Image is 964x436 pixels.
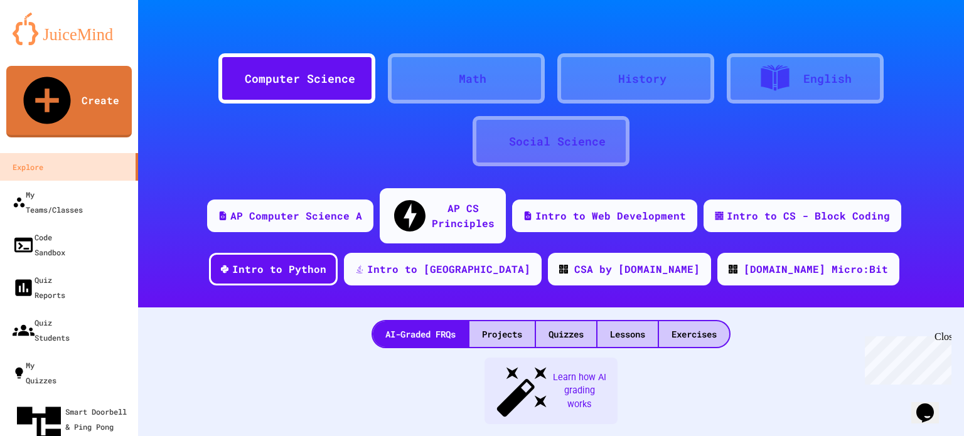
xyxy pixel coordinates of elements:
[911,386,951,423] iframe: chat widget
[13,272,65,302] div: Quiz Reports
[469,321,535,347] div: Projects
[551,371,608,412] span: Learn how AI grading works
[13,159,43,174] div: Explore
[6,66,132,137] a: Create
[5,5,87,80] div: Chat with us now!Close
[559,265,568,274] img: CODE_logo_RGB.png
[459,70,486,87] div: Math
[432,201,495,231] div: AP CS Principles
[13,187,83,217] div: My Teams/Classes
[536,321,596,347] div: Quizzes
[13,358,56,388] div: My Quizzes
[13,13,126,45] img: logo-orange.svg
[373,321,468,347] div: AI-Graded FRQs
[744,262,888,277] div: [DOMAIN_NAME] Micro:Bit
[367,262,530,277] div: Intro to [GEOGRAPHIC_DATA]
[13,230,65,260] div: Code Sandbox
[13,315,70,345] div: Quiz Students
[232,262,326,277] div: Intro to Python
[509,133,606,150] div: Social Science
[535,208,686,223] div: Intro to Web Development
[659,321,729,347] div: Exercises
[245,70,355,87] div: Computer Science
[803,70,852,87] div: English
[860,331,951,385] iframe: chat widget
[230,208,362,223] div: AP Computer Science A
[597,321,658,347] div: Lessons
[618,70,667,87] div: History
[574,262,700,277] div: CSA by [DOMAIN_NAME]
[729,265,737,274] img: CODE_logo_RGB.png
[727,208,890,223] div: Intro to CS - Block Coding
